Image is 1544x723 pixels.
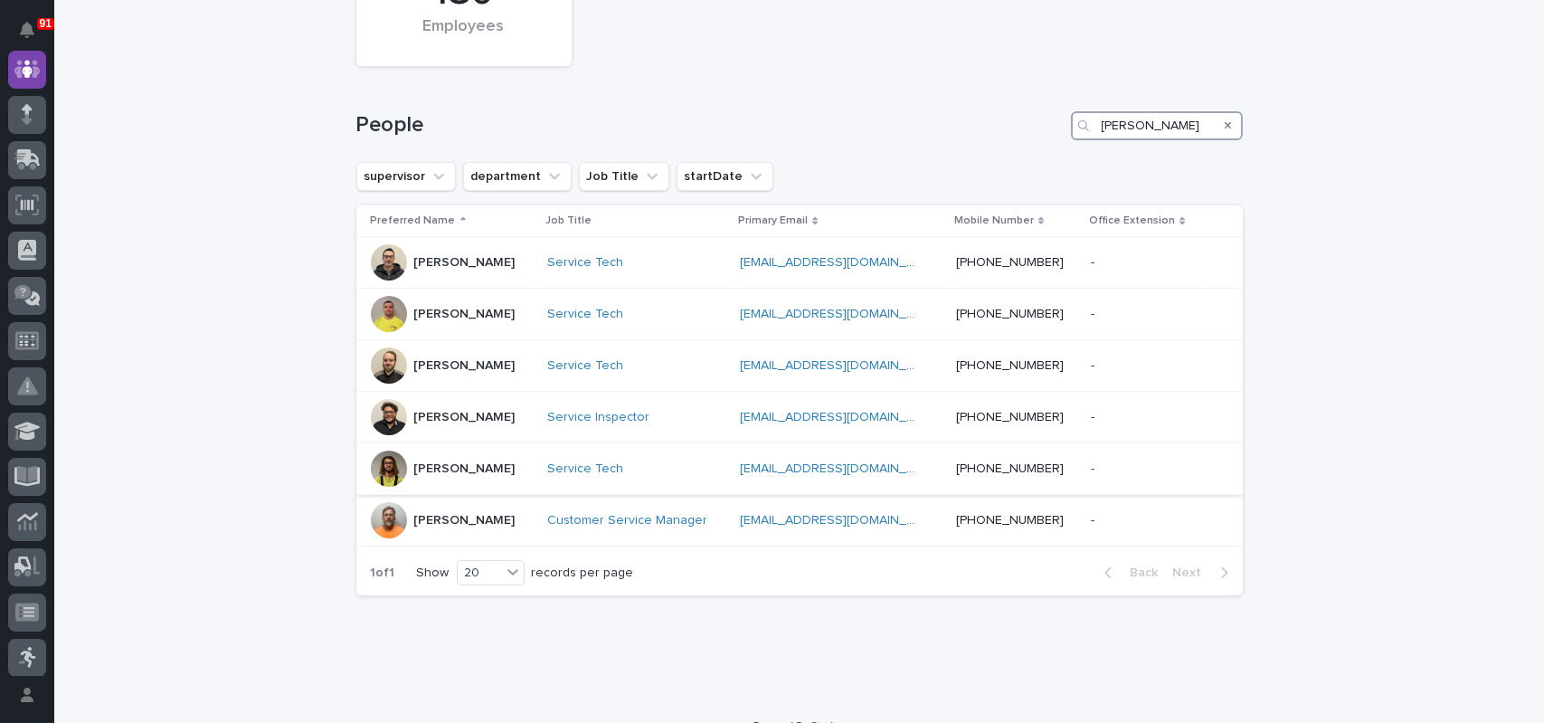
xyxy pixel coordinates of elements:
[1166,565,1243,581] button: Next
[40,17,52,30] p: 91
[356,392,1243,443] tr: [PERSON_NAME]Service Inspector [EMAIL_ADDRESS][DOMAIN_NAME] [PHONE_NUMBER]--
[1071,111,1243,140] input: Search
[956,411,1064,423] a: [PHONE_NUMBER]
[547,513,707,528] a: Customer Service Manager
[740,359,944,372] a: [EMAIL_ADDRESS][DOMAIN_NAME]
[414,410,516,425] p: [PERSON_NAME]
[740,462,944,475] a: [EMAIL_ADDRESS][DOMAIN_NAME]
[740,514,944,527] a: [EMAIL_ADDRESS][DOMAIN_NAME]
[579,162,669,191] button: Job Title
[371,211,456,231] p: Preferred Name
[356,289,1243,340] tr: [PERSON_NAME]Service Tech [EMAIL_ADDRESS][DOMAIN_NAME] [PHONE_NUMBER]--
[414,255,516,271] p: [PERSON_NAME]
[1091,252,1098,271] p: -
[547,410,649,425] a: Service Inspector
[547,358,623,374] a: Service Tech
[547,461,623,477] a: Service Tech
[356,495,1243,547] tr: [PERSON_NAME]Customer Service Manager [EMAIL_ADDRESS][DOMAIN_NAME] [PHONE_NUMBER]--
[356,112,1064,138] h1: People
[1091,406,1098,425] p: -
[414,307,516,322] p: [PERSON_NAME]
[547,307,623,322] a: Service Tech
[414,461,516,477] p: [PERSON_NAME]
[356,551,410,595] p: 1 of 1
[356,237,1243,289] tr: [PERSON_NAME]Service Tech [EMAIL_ADDRESS][DOMAIN_NAME] [PHONE_NUMBER]--
[740,411,944,423] a: [EMAIL_ADDRESS][DOMAIN_NAME]
[956,514,1064,527] a: [PHONE_NUMBER]
[414,358,516,374] p: [PERSON_NAME]
[356,340,1243,392] tr: [PERSON_NAME]Service Tech [EMAIL_ADDRESS][DOMAIN_NAME] [PHONE_NUMBER]--
[677,162,773,191] button: startDate
[956,256,1064,269] a: [PHONE_NUMBER]
[1173,566,1213,579] span: Next
[417,566,450,581] p: Show
[1090,565,1166,581] button: Back
[1091,303,1098,322] p: -
[545,211,592,231] p: Job Title
[356,162,456,191] button: supervisor
[956,462,1064,475] a: [PHONE_NUMBER]
[463,162,572,191] button: department
[738,211,808,231] p: Primary Email
[387,17,541,55] div: Employees
[740,308,944,320] a: [EMAIL_ADDRESS][DOMAIN_NAME]
[1089,211,1175,231] p: Office Extension
[1091,509,1098,528] p: -
[740,256,944,269] a: [EMAIL_ADDRESS][DOMAIN_NAME]
[956,308,1064,320] a: [PHONE_NUMBER]
[956,359,1064,372] a: [PHONE_NUMBER]
[458,564,501,583] div: 20
[356,443,1243,495] tr: [PERSON_NAME]Service Tech [EMAIL_ADDRESS][DOMAIN_NAME] [PHONE_NUMBER]--
[1091,458,1098,477] p: -
[547,255,623,271] a: Service Tech
[1120,566,1159,579] span: Back
[8,11,46,49] button: Notifications
[414,513,516,528] p: [PERSON_NAME]
[1091,355,1098,374] p: -
[23,22,46,51] div: Notifications91
[532,566,634,581] p: records per page
[954,211,1034,231] p: Mobile Number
